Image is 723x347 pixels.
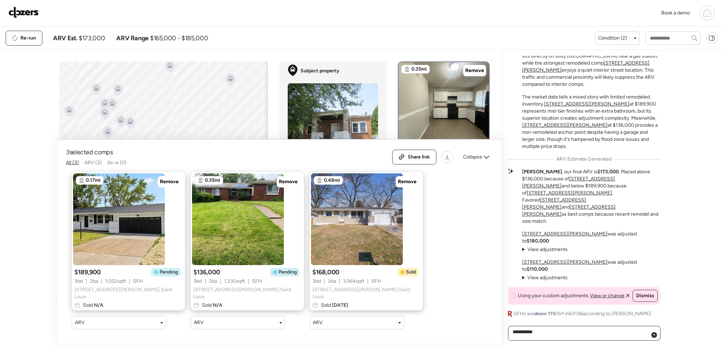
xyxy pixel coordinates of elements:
span: Book a demo [661,10,690,16]
p: The market data tells a mixed story with limited remodeled inventory. at $189,900 represents mid-... [522,94,660,150]
span: Share link [408,154,430,161]
span: 1,330 sqft [224,278,245,285]
span: | [339,278,340,285]
span: | [367,278,369,285]
p: was adjusted to [522,259,660,273]
span: Pending [160,269,178,276]
span: Remove [465,67,484,74]
span: $136,000 [193,268,220,276]
span: SFHs are YoY in 63136 according to [PERSON_NAME] [514,310,651,317]
strong: $173,000 [597,169,619,175]
span: 3 bd [74,278,83,285]
p: The subject property faces a significant locational hurdle — it sits directly on busy [GEOGRAPHIC... [522,46,660,88]
span: Sold [83,302,103,309]
span: Remove [160,178,179,185]
span: $189,900 [74,268,101,276]
span: ARV [313,319,323,326]
p: was adjusted to [522,231,660,245]
span: [STREET_ADDRESS][PERSON_NAME] , Saint Louis [312,286,420,300]
span: 3 selected comps [66,148,113,156]
a: [STREET_ADDRESS][PERSON_NAME] [527,190,612,196]
span: | [129,278,130,285]
span: Using your custom adjustments [518,292,588,299]
span: | [248,278,249,285]
a: [STREET_ADDRESS][PERSON_NAME] [544,101,629,107]
span: Sold [406,269,416,276]
strong: $110,000 [527,266,548,272]
span: | [324,278,325,285]
a: [STREET_ADDRESS][PERSON_NAME] [522,197,586,210]
span: 3 bd [193,278,202,285]
span: 0.48mi [324,177,340,184]
span: ARV Range [116,34,149,42]
a: View or change [590,292,629,299]
span: Sold [202,302,222,309]
span: down 11% [534,311,556,317]
span: 1,064 sqft [343,278,364,285]
span: ARV [75,319,85,326]
span: ARV [194,319,204,326]
span: | [101,278,102,285]
span: SFH [252,278,262,285]
span: ARV Est. [53,34,77,42]
span: 3 bd [312,278,321,285]
span: N/A [93,302,103,308]
span: | [205,278,206,285]
a: [STREET_ADDRESS][PERSON_NAME] [522,231,608,237]
span: 2 ba [90,278,98,285]
span: View adjustments [527,246,568,252]
span: [STREET_ADDRESS][PERSON_NAME] , Saint Louis [193,286,301,300]
span: [DATE] [331,302,348,308]
span: Condition (2) [598,35,627,42]
p: , our final ARV is . Placed above $136,000 because of and below $189,900 because of . Favored and... [522,168,660,225]
span: SFH [371,278,381,285]
span: 1,052 sqft [105,278,126,285]
span: N/A [212,302,222,308]
span: Sold [321,302,348,309]
span: $168,000 [312,268,340,276]
summary: View adjustments [522,274,568,281]
span: Remove [398,178,417,185]
span: View adjustments [527,275,568,281]
span: 0.35mi [411,66,427,73]
span: 2 ba [209,278,217,285]
span: | [220,278,221,285]
span: All (3) [66,160,79,166]
span: | [86,278,87,285]
span: $173,000 [79,34,105,42]
img: Logo [8,7,39,18]
strong: [PERSON_NAME] [522,169,562,175]
span: 0.35mi [205,177,220,184]
span: [STREET_ADDRESS][PERSON_NAME] , Saint Louis [74,286,182,300]
span: Dismiss [636,292,654,299]
span: Subject property [300,67,339,74]
summary: View adjustments [522,246,568,253]
a: [STREET_ADDRESS][PERSON_NAME] [522,122,608,128]
strong: $180,000 [527,238,549,244]
span: $165,000 - $185,000 [150,34,208,42]
span: View or change [590,292,625,299]
span: 0.17mi [86,177,101,184]
span: Collapse [463,154,482,161]
span: Pending [279,269,297,276]
span: 2 ba [328,278,336,285]
span: As-is (0) [107,160,126,166]
span: ARV Estimate Generated [556,156,612,163]
span: SFH [133,278,143,285]
span: Re-run [20,35,36,42]
span: ARV (3) [84,160,102,166]
span: Remove [279,178,298,185]
a: [STREET_ADDRESS][PERSON_NAME] [522,259,608,265]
